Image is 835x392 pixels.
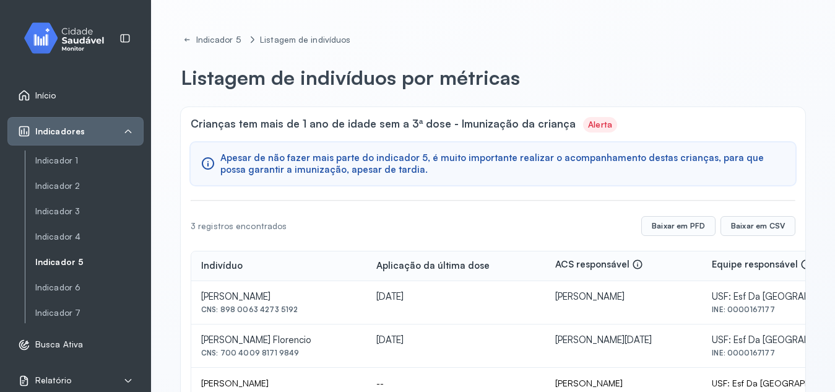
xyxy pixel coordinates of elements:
div: [DATE] [376,334,535,346]
a: Indicador 3 [35,206,144,217]
span: Indicadores [35,126,85,137]
a: Indicador 1 [35,153,144,168]
div: Indivíduo [201,260,243,272]
span: Apesar de não fazer mais parte do indicador 5, é muito importante realizar o acompanhamento desta... [220,152,785,176]
a: Indicador 7 [35,308,144,318]
div: [PERSON_NAME][DATE] [555,334,692,346]
a: Indicador 2 [35,181,144,191]
button: Baixar em PFD [641,216,716,236]
a: Indicador 1 [35,155,144,166]
a: Indicador 2 [35,178,144,194]
span: Relatório [35,375,71,386]
div: [PERSON_NAME] [201,291,357,303]
div: [DATE] [376,291,535,303]
div: Equipe responsável [712,259,811,273]
a: Indicador 5 [181,32,245,48]
div: [PERSON_NAME] [555,378,692,389]
span: Início [35,90,56,101]
img: monitor.svg [13,20,124,56]
span: Crianças tem mais de 1 ano de idade sem a 3ª dose - Imunização da criança [191,117,576,133]
div: CNS: 700 4009 8171 9849 [201,349,357,357]
span: Busca Ativa [35,339,83,350]
a: Indicador 4 [35,229,144,245]
a: Indicador 6 [35,280,144,295]
button: Baixar em CSV [720,216,795,236]
div: [PERSON_NAME] [201,378,357,389]
a: Indicador 6 [35,282,144,293]
div: 3 registros encontrados [191,221,287,232]
a: Indicador 7 [35,305,144,321]
p: Listagem de indivíduos por métricas [181,65,520,90]
div: Indicador 5 [196,35,243,45]
a: Indicador 3 [35,204,144,219]
a: Indicador 5 [35,257,144,268]
div: Aplicação da última dose [376,260,490,272]
a: Indicador 4 [35,232,144,242]
a: Indicador 5 [35,255,144,270]
div: Alerta [588,120,612,130]
a: Início [18,89,133,102]
div: ACS responsável [555,259,643,273]
div: [PERSON_NAME] Florencio [201,334,357,346]
a: Busca Ativa [18,339,133,351]
a: Listagem de indivíduos [257,32,353,48]
div: [PERSON_NAME] [555,291,692,303]
div: Listagem de indivíduos [260,35,350,45]
div: CNS: 898 0063 4273 5192 [201,305,357,314]
div: -- [376,378,535,389]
